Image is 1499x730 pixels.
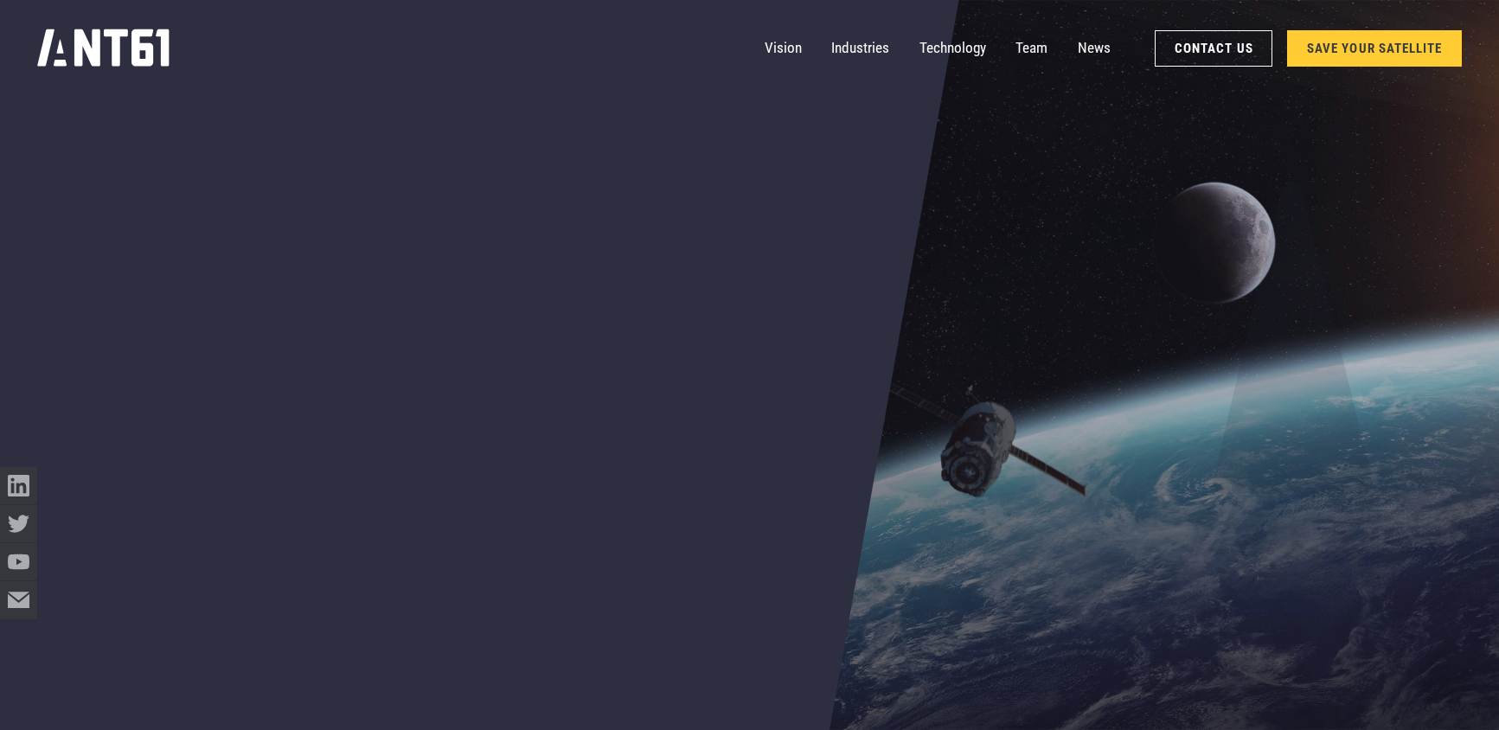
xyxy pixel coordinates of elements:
a: SAVE YOUR SATELLITE [1287,30,1461,67]
a: Technology [919,29,986,67]
a: Industries [831,29,889,67]
a: Contact Us [1155,30,1272,67]
a: Team [1015,29,1047,67]
a: home [37,23,170,74]
a: Vision [765,29,802,67]
a: News [1078,29,1111,67]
